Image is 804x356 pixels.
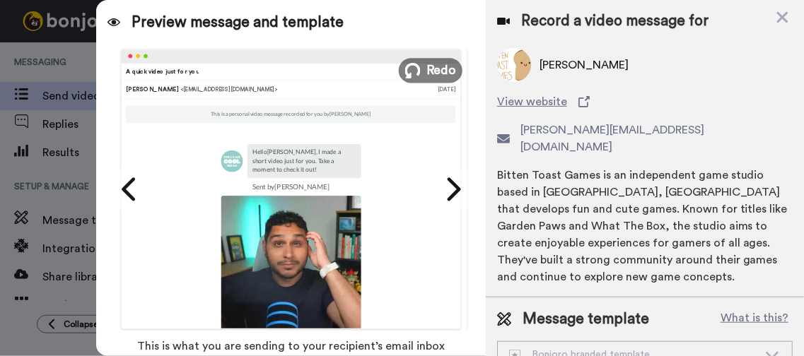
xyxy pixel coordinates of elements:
img: Z [221,196,361,336]
div: [DATE] [438,85,456,93]
a: View website [497,93,793,110]
span: [PERSON_NAME][EMAIL_ADDRESS][DOMAIN_NAME] [521,121,793,155]
img: ACg8ocJEpRqEkl9kWdgX57nUqj6OLuqkcJqIhXq8Q4aDTeQRikrPUIQ=s96-c [221,150,243,172]
button: What is this? [716,309,793,330]
div: [PERSON_NAME] [126,85,438,93]
div: Bitten Toast Games is an independent game studio based in [GEOGRAPHIC_DATA], [GEOGRAPHIC_DATA] th... [497,167,793,285]
p: This is a personal video message recorded for you by [PERSON_NAME] [211,111,371,118]
span: Message template [523,309,649,330]
td: Sent by [PERSON_NAME] [221,178,361,196]
p: Hello [PERSON_NAME] , I made a short video just for you. Take a moment to check it out! [252,148,356,174]
span: View website [497,93,567,110]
